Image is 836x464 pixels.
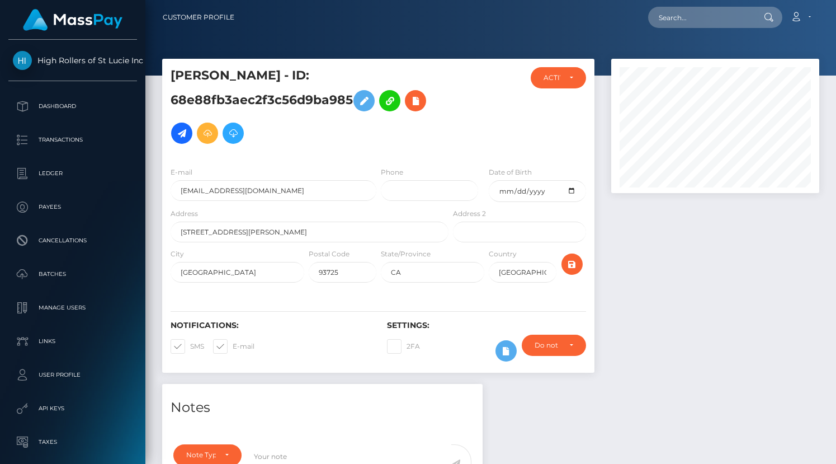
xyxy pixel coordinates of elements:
a: Customer Profile [163,6,234,29]
label: SMS [171,339,204,354]
label: State/Province [381,249,431,259]
h4: Notes [171,398,474,418]
label: Postal Code [309,249,349,259]
label: Country [489,249,517,259]
input: Search... [648,7,753,28]
a: Dashboard [8,92,137,120]
p: API Keys [13,400,133,417]
p: Cancellations [13,232,133,249]
div: Note Type [186,451,216,460]
a: Manage Users [8,294,137,322]
p: Ledger [13,165,133,182]
p: User Profile [13,367,133,383]
p: Payees [13,199,133,215]
img: High Rollers of St Lucie Inc [13,51,32,70]
a: User Profile [8,361,137,389]
label: Phone [381,167,403,177]
p: Transactions [13,132,133,148]
label: Address 2 [453,209,486,219]
label: E-mail [213,339,254,354]
p: Taxes [13,434,133,451]
a: Initiate Payout [171,123,192,144]
button: ACTIVE [531,67,586,88]
button: Do not require [522,335,586,356]
label: 2FA [387,339,420,354]
a: Payees [8,193,137,221]
span: High Rollers of St Lucie Inc [8,55,137,65]
a: API Keys [8,395,137,423]
h5: [PERSON_NAME] - ID: 68e88fb3aec2f3c56d9ba985 [171,67,442,149]
p: Dashboard [13,98,133,115]
p: Batches [13,266,133,283]
label: Date of Birth [489,167,532,177]
label: E-mail [171,167,192,177]
img: MassPay Logo [23,9,122,31]
a: Taxes [8,428,137,456]
h6: Notifications: [171,321,370,330]
a: Ledger [8,160,137,188]
label: Address [171,209,198,219]
p: Manage Users [13,299,133,316]
div: ACTIVE [544,73,560,82]
a: Batches [8,260,137,288]
h6: Settings: [387,321,587,330]
p: Links [13,333,133,350]
div: Do not require [535,341,560,350]
a: Links [8,327,137,355]
a: Cancellations [8,227,137,255]
label: City [171,249,184,259]
a: Transactions [8,126,137,154]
